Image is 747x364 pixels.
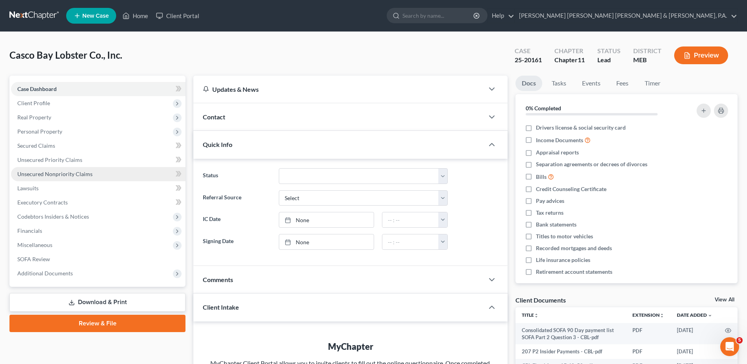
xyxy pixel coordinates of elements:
[638,76,667,91] a: Timer
[660,313,664,318] i: unfold_more
[515,9,737,23] a: [PERSON_NAME] [PERSON_NAME] [PERSON_NAME] & [PERSON_NAME], P.A.
[199,234,274,250] label: Signing Date
[402,8,475,23] input: Search by name...
[720,337,739,356] iframe: Intercom live chat
[708,313,712,318] i: expand_more
[11,181,185,195] a: Lawsuits
[203,113,225,121] span: Contact
[515,296,566,304] div: Client Documents
[17,199,68,206] span: Executory Contracts
[515,323,626,345] td: Consolidated SOFA 90 Day payment list SOFA Part 2 Question 3 - CBL-pdf
[515,46,542,56] div: Case
[203,303,239,311] span: Client Intake
[279,234,374,249] a: None
[17,114,51,121] span: Real Property
[677,312,712,318] a: Date Added expand_more
[9,315,185,332] a: Review & File
[554,56,585,65] div: Chapter
[382,234,439,249] input: -- : --
[119,9,152,23] a: Home
[199,190,274,206] label: Referral Source
[11,139,185,153] a: Secured Claims
[17,142,55,149] span: Secured Claims
[633,56,662,65] div: MEB
[82,13,109,19] span: New Case
[578,56,585,63] span: 11
[536,268,612,276] span: Retirement account statements
[382,212,439,227] input: -- : --
[17,85,57,92] span: Case Dashboard
[199,212,274,228] label: IC Date
[536,232,593,240] span: Titles to motor vehicles
[203,141,232,148] span: Quick Info
[199,168,274,184] label: Status
[17,171,93,177] span: Unsecured Nonpriority Claims
[11,153,185,167] a: Unsecured Priority Claims
[17,156,82,163] span: Unsecured Priority Claims
[152,9,203,23] a: Client Portal
[715,297,734,303] a: View All
[17,270,73,277] span: Additional Documents
[522,312,539,318] a: Titleunfold_more
[597,46,621,56] div: Status
[11,252,185,266] a: SOFA Review
[17,227,42,234] span: Financials
[633,46,662,56] div: District
[9,49,122,61] span: Casco Bay Lobster Co., Inc.
[554,46,585,56] div: Chapter
[536,185,606,193] span: Credit Counseling Certificate
[597,56,621,65] div: Lead
[632,312,664,318] a: Extensionunfold_more
[626,323,671,345] td: PDF
[610,76,635,91] a: Fees
[17,213,89,220] span: Codebtors Insiders & Notices
[536,149,579,156] span: Appraisal reports
[536,173,547,181] span: Bills
[17,128,62,135] span: Personal Property
[671,344,719,358] td: [DATE]
[526,105,561,111] strong: 0% Completed
[209,340,492,353] div: MyChapter
[736,337,743,344] span: 5
[671,323,719,345] td: [DATE]
[626,344,671,358] td: PDF
[536,197,564,205] span: Pay advices
[11,167,185,181] a: Unsecured Nonpriority Claims
[515,56,542,65] div: 25-20161
[576,76,607,91] a: Events
[17,241,52,248] span: Miscellaneous
[515,76,542,91] a: Docs
[17,256,50,262] span: SOFA Review
[536,221,576,228] span: Bank statements
[536,244,612,252] span: Recorded mortgages and deeds
[17,100,50,106] span: Client Profile
[536,160,647,168] span: Separation agreements or decrees of divorces
[536,136,583,144] span: Income Documents
[534,313,539,318] i: unfold_more
[279,212,374,227] a: None
[515,344,626,358] td: 207 P2 Insider Payments - CBL-pdf
[536,256,590,264] span: Life insurance policies
[536,124,626,132] span: Drivers license & social security card
[536,209,563,217] span: Tax returns
[488,9,514,23] a: Help
[203,276,233,283] span: Comments
[11,195,185,210] a: Executory Contracts
[11,82,185,96] a: Case Dashboard
[9,293,185,312] a: Download & Print
[545,76,573,91] a: Tasks
[17,185,39,191] span: Lawsuits
[203,85,475,93] div: Updates & News
[674,46,728,64] button: Preview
